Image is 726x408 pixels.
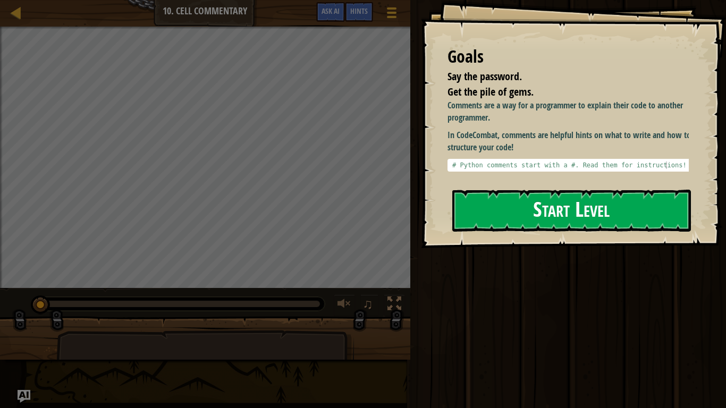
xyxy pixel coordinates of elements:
[434,84,686,100] li: Get the pile of gems.
[448,69,522,83] span: Say the password.
[448,45,689,69] div: Goals
[448,129,697,154] p: In CodeCombat, comments are helpful hints on what to write and how to structure your code!
[360,294,378,316] button: ♫
[362,296,373,312] span: ♫
[434,69,686,84] li: Say the password.
[452,190,691,232] button: Start Level
[322,6,340,16] span: Ask AI
[448,99,697,124] p: Comments are a way for a programmer to explain their code to another programmer.
[448,84,534,99] span: Get the pile of gems.
[384,294,405,316] button: Toggle fullscreen
[334,294,355,316] button: Adjust volume
[18,390,30,403] button: Ask AI
[316,2,345,22] button: Ask AI
[378,2,405,27] button: Show game menu
[350,6,368,16] span: Hints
